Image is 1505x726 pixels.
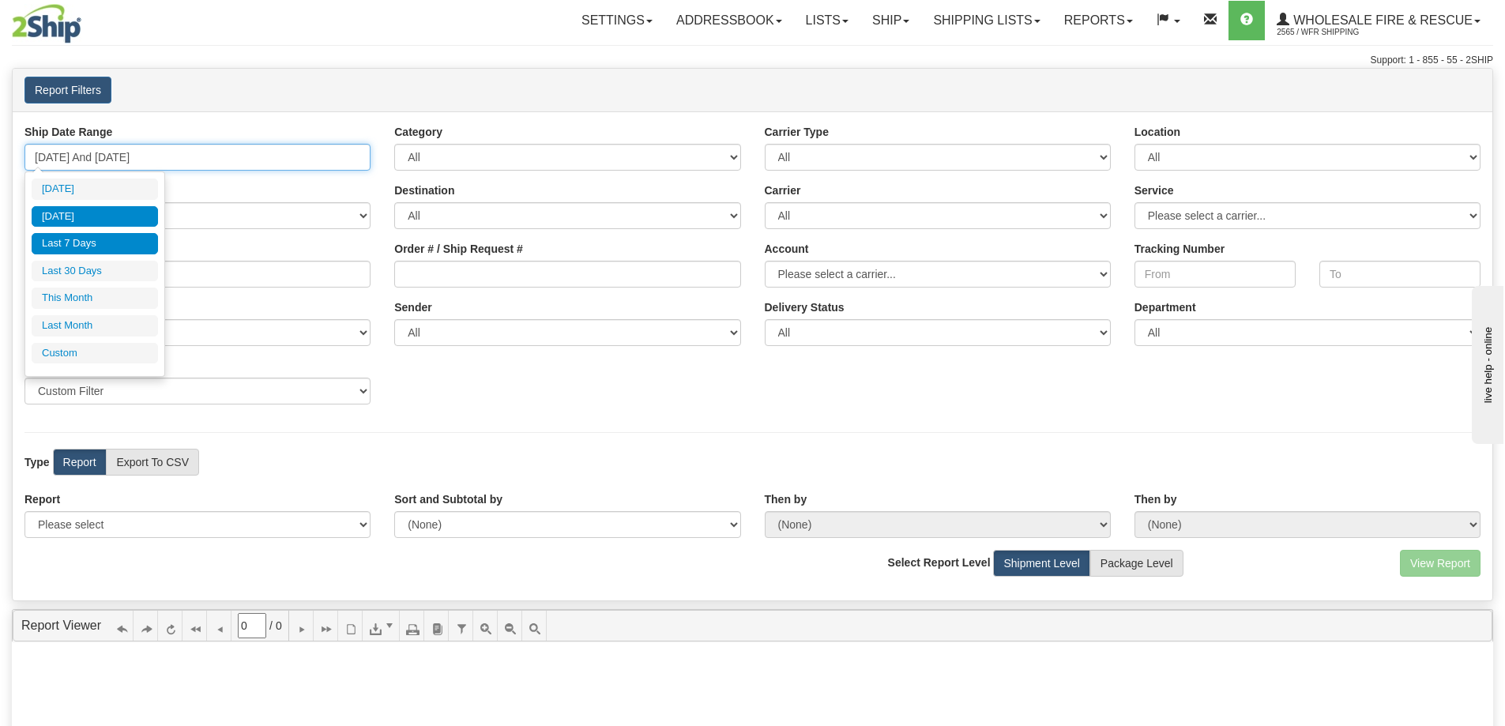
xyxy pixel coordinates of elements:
[570,1,664,40] a: Settings
[1134,261,1296,288] input: From
[1289,13,1473,27] span: WHOLESALE FIRE & RESCUE
[1052,1,1145,40] a: Reports
[1265,1,1492,40] a: WHOLESALE FIRE & RESCUE 2565 / WFR Shipping
[860,1,921,40] a: Ship
[32,288,158,309] li: This Month
[1134,124,1180,140] label: Location
[765,182,801,198] label: Carrier
[1134,299,1196,315] label: Department
[394,241,523,257] label: Order # / Ship Request #
[24,454,50,470] label: Type
[765,124,829,140] label: Carrier Type
[921,1,1052,40] a: Shipping lists
[106,449,199,476] label: Export To CSV
[765,299,845,315] label: Please ensure data set in report has been RECENTLY tracked from your Shipment History
[1134,491,1177,507] label: Then by
[32,261,158,282] li: Last 30 Days
[765,491,807,507] label: Then by
[12,13,146,25] div: live help - online
[664,1,794,40] a: Addressbook
[32,206,158,228] li: [DATE]
[394,182,454,198] label: Destination
[53,449,107,476] label: Report
[276,618,282,634] span: 0
[1134,182,1174,198] label: Service
[1319,261,1481,288] input: To
[888,555,991,570] label: Select Report Level
[12,4,81,43] img: logo2565.jpg
[32,179,158,200] li: [DATE]
[1134,241,1225,257] label: Tracking Number
[32,343,158,364] li: Custom
[394,491,502,507] label: Sort and Subtotal by
[269,618,273,634] span: /
[24,124,112,140] label: Ship Date Range
[21,619,101,632] a: Report Viewer
[794,1,860,40] a: Lists
[1090,550,1183,577] label: Package Level
[24,491,60,507] label: Report
[765,241,809,257] label: Account
[32,233,158,254] li: Last 7 Days
[1400,550,1481,577] button: View Report
[394,124,442,140] label: Category
[394,299,431,315] label: Sender
[32,315,158,337] li: Last Month
[765,319,1111,346] select: Please ensure data set in report has been RECENTLY tracked from your Shipment History
[12,54,1493,67] div: Support: 1 - 855 - 55 - 2SHIP
[24,77,111,103] button: Report Filters
[1277,24,1395,40] span: 2565 / WFR Shipping
[1469,282,1503,443] iframe: chat widget
[993,550,1090,577] label: Shipment Level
